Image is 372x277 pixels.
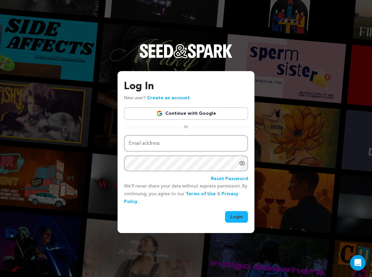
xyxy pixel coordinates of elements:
[139,44,232,58] img: Seed&Spark Logo
[225,211,248,223] button: Login
[239,160,245,166] a: Show password as plain text. Warning: this will display your password on the screen.
[180,123,192,130] span: or
[139,44,232,71] a: Seed&Spark Homepage
[124,107,248,120] a: Continue with Google
[124,79,248,94] h3: Log In
[350,255,366,271] div: Open Intercom Messenger
[211,175,248,183] a: Reset Password
[124,135,248,152] input: Email address
[124,183,248,206] p: We’ll never share your data without express permission. By continuing, you agree to our & .
[186,192,216,196] a: Terms of Use
[124,94,190,102] p: New user?
[147,96,190,100] a: Create an account
[156,110,163,117] img: Google logo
